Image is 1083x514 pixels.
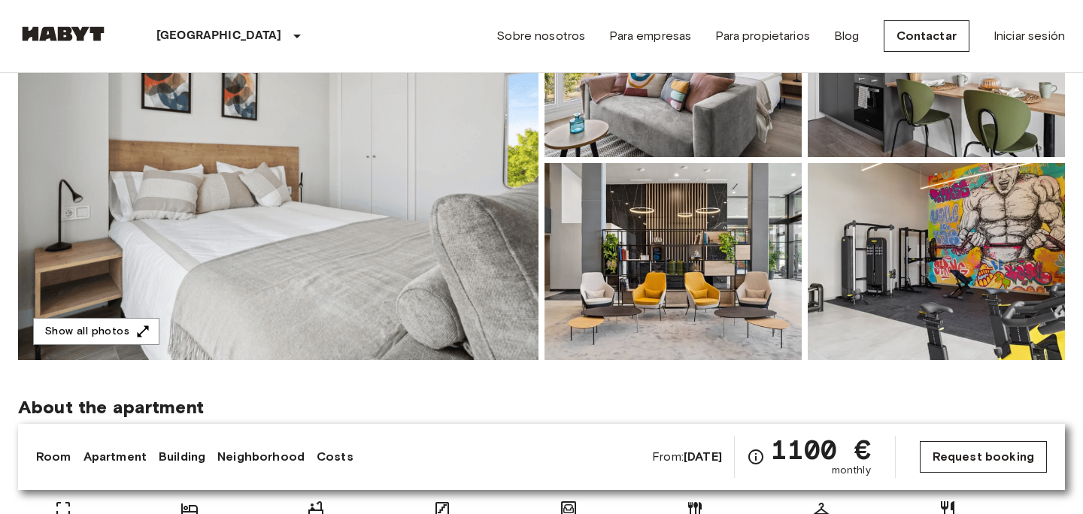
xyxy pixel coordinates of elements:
[83,448,147,466] a: Apartment
[217,448,305,466] a: Neighborhood
[36,448,71,466] a: Room
[832,463,871,478] span: monthly
[609,27,691,45] a: Para empresas
[715,27,810,45] a: Para propietarios
[496,27,585,45] a: Sobre nosotros
[156,27,282,45] p: [GEOGRAPHIC_DATA]
[771,436,871,463] span: 1100 €
[652,449,722,465] span: From:
[920,441,1047,473] a: Request booking
[18,26,108,41] img: Habyt
[18,396,204,419] span: About the apartment
[33,318,159,346] button: Show all photos
[994,27,1065,45] a: Iniciar sesión
[747,448,765,466] svg: Check cost overview for full price breakdown. Please note that discounts apply to new joiners onl...
[545,163,802,360] img: Picture of unit ES-15-102-530-001
[808,163,1065,360] img: Picture of unit ES-15-102-530-001
[684,449,722,464] b: [DATE]
[159,448,205,466] a: Building
[317,448,353,466] a: Costs
[834,27,860,45] a: Blog
[884,20,969,52] a: Contactar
